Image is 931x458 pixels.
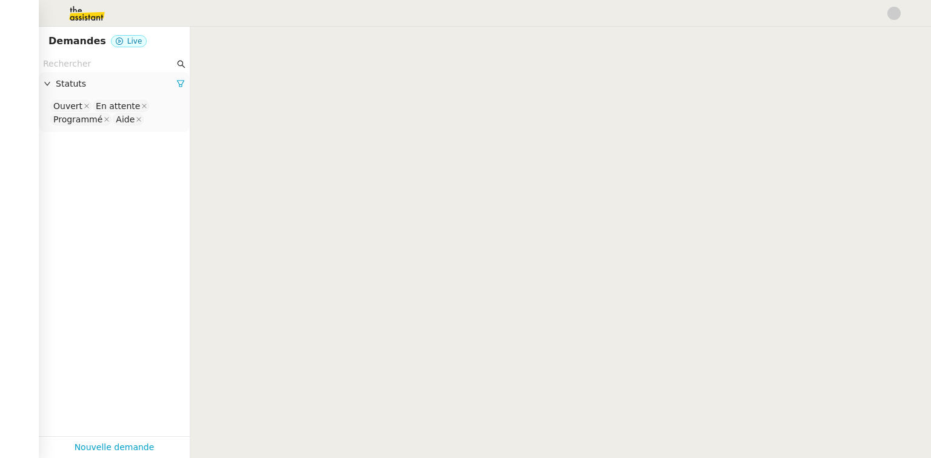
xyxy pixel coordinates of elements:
div: Aide [116,114,135,125]
div: Ouvert [53,101,82,111]
span: Statuts [56,77,176,91]
div: En attente [96,101,140,111]
nz-select-item: Programmé [50,113,112,125]
input: Rechercher [43,57,175,71]
nz-select-item: Ouvert [50,100,92,112]
nz-page-header-title: Demandes [48,33,106,50]
div: Statuts [39,72,190,96]
a: Nouvelle demande [75,440,155,454]
nz-select-item: En attente [93,100,149,112]
nz-select-item: Aide [113,113,144,125]
div: Programmé [53,114,102,125]
span: Live [127,37,142,45]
